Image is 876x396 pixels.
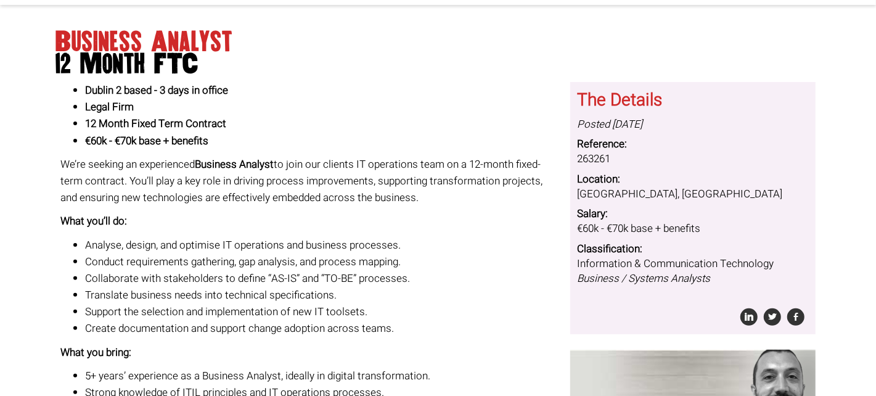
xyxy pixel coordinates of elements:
dt: Reference: [578,137,808,152]
i: Posted [DATE] [578,117,643,132]
dd: 263261 [578,152,808,167]
li: 5+ years’ experience as a Business Analyst, ideally in digital transformation. [85,368,561,384]
i: Business / Systems Analysts [578,271,711,286]
li: Conduct requirements gathering, gap analysis, and process mapping. [85,254,561,270]
span: 12 Month FTC [56,53,821,75]
dd: €60k - €70k base + benefits [578,221,808,236]
li: Analyse, design, and optimise IT operations and business processes. [85,237,561,254]
strong: What you bring: [60,345,131,360]
h1: Business Analyst [56,31,821,75]
strong: What you’ll do: [60,213,127,229]
strong: €60k - €70k base + benefits [85,133,208,149]
dd: [GEOGRAPHIC_DATA], [GEOGRAPHIC_DATA] [578,187,808,202]
dt: Location: [578,172,808,187]
strong: Business Analyst [195,157,274,172]
li: Translate business needs into technical specifications. [85,287,561,303]
dt: Salary: [578,207,808,221]
strong: Legal Firm [85,99,134,115]
strong: Dublin 2 based - 3 days in office [85,83,228,98]
strong: 12 Month Fixed Term Contract [85,116,226,131]
dd: Information & Communication Technology [578,257,808,287]
dt: Classification: [578,242,808,257]
li: Create documentation and support change adoption across teams. [85,320,561,337]
h3: The Details [578,91,808,110]
li: Support the selection and implementation of new IT toolsets. [85,303,561,320]
p: We’re seeking an experienced to join our clients IT operations team on a 12-month fixed-term cont... [60,156,561,207]
li: Collaborate with stakeholders to define “AS-IS” and “TO-BE” processes. [85,270,561,287]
